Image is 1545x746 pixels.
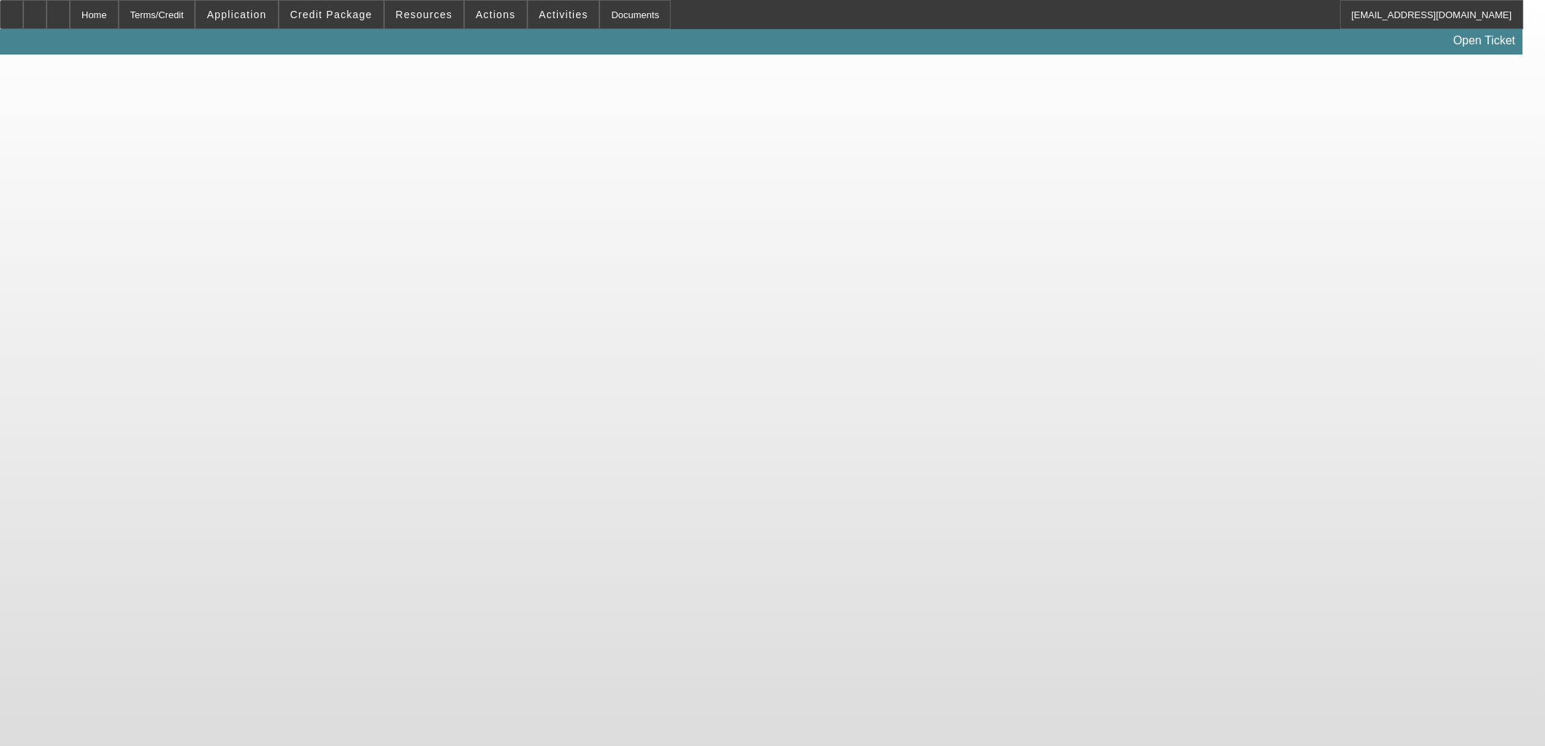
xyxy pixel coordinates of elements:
button: Actions [465,1,527,28]
button: Application [196,1,277,28]
a: Open Ticket [1448,28,1521,53]
span: Application [207,9,266,20]
span: Credit Package [290,9,372,20]
span: Resources [396,9,452,20]
button: Activities [528,1,599,28]
span: Actions [476,9,516,20]
button: Resources [385,1,463,28]
button: Credit Package [279,1,383,28]
span: Activities [539,9,588,20]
